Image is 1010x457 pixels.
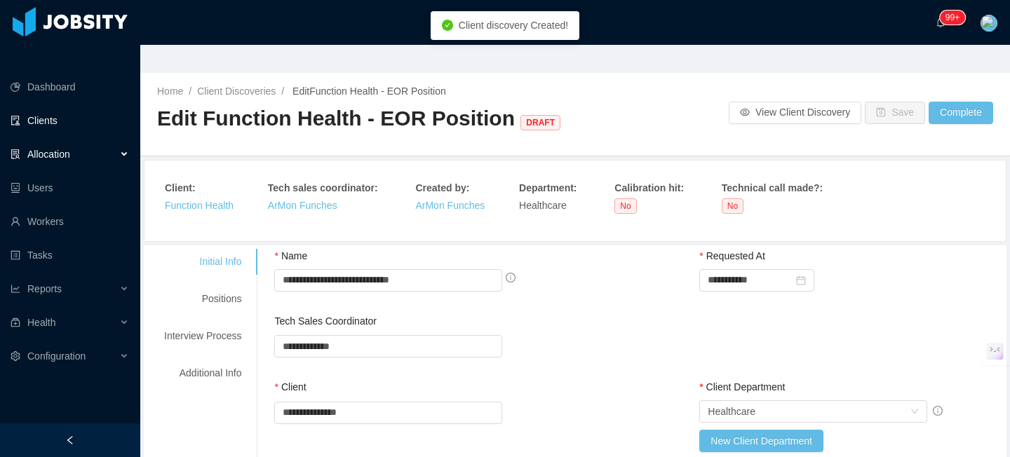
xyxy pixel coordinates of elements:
a: icon: userWorkers [11,207,129,236]
a: icon: profileTasks [11,241,129,269]
i: icon: calendar [796,275,806,285]
i: icon: line-chart [11,284,20,294]
a: icon: auditClients [11,107,129,135]
span: Allocation [27,149,70,160]
a: icon: robotUsers [11,174,129,202]
i: icon: left [65,435,75,445]
a: icon: pie-chartDashboard [11,73,129,101]
i: icon: check-circle [442,20,453,31]
i: icon: solution [11,149,20,159]
i: icon: setting [11,351,20,361]
span: Configuration [27,350,86,362]
img: 652c1980-6723-11eb-a63f-bd2498db2a24_65fc71909918b.png [981,15,997,32]
span: Health [27,317,55,328]
span: Client discovery Created! [459,20,568,31]
span: Reports [27,283,62,294]
i: icon: medicine-box [11,318,20,327]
